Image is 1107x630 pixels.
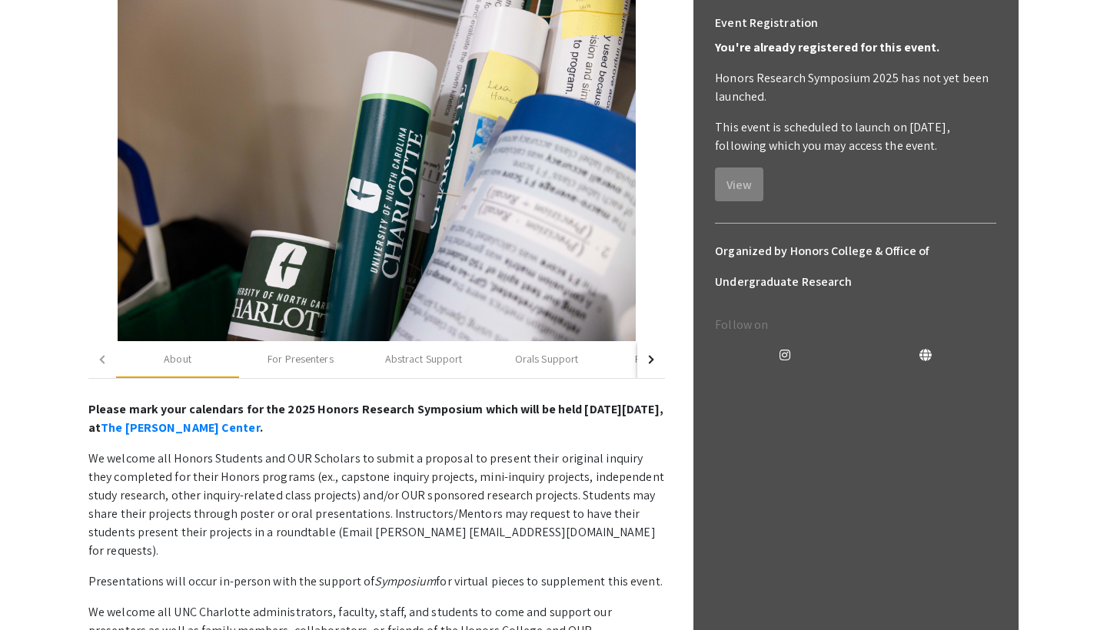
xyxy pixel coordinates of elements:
[88,449,665,560] p: We welcome all Honors Students and OUR Scholars to submit a proposal to present their original in...
[715,8,818,38] h6: Event Registration
[715,236,996,297] h6: Organized by Honors College & Office of Undergraduate Research
[715,316,996,334] p: Follow on
[715,38,996,57] p: You're already registered for this event.
[12,561,65,618] iframe: Chat
[268,351,333,367] div: For Presenters
[715,118,996,155] p: This event is scheduled to launch on [DATE], following which you may access the event.
[374,573,436,589] em: Symposium
[715,167,763,201] button: View
[88,401,663,436] strong: Please mark your calendars for the 2025 Honors Research Symposium which will be held [DATE][DATE]...
[515,351,578,367] div: Orals Support
[164,351,191,367] div: About
[88,572,665,591] p: Presentations will occur in-person with the support of for virtual pieces to supplement this event.
[635,351,703,367] div: Poster Support
[715,69,996,106] p: Honors Research Symposium 2025 has not yet been launched.
[101,419,259,436] a: The [PERSON_NAME] Center
[385,351,463,367] div: Abstract Support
